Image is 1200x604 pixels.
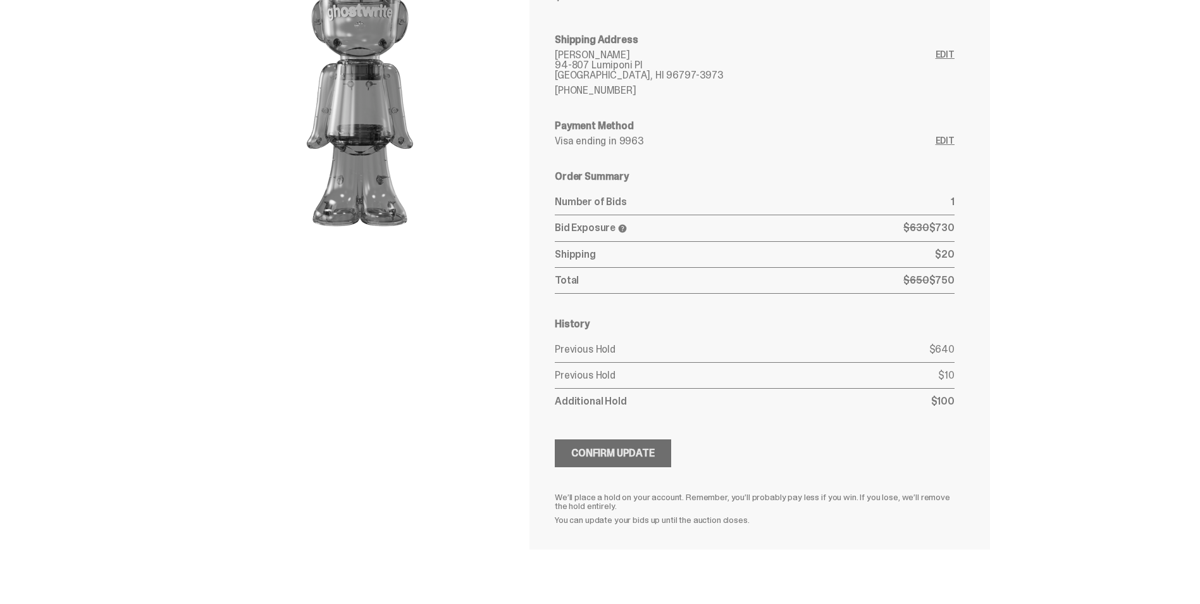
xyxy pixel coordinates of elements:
[555,85,936,96] p: [PHONE_NUMBER]
[903,221,929,234] span: $630
[555,515,955,524] p: You can update your bids up until the auction closes.
[555,121,955,131] h6: Payment Method
[555,70,936,80] p: [GEOGRAPHIC_DATA], HI 96797-3973
[936,136,955,146] a: Edit
[571,448,655,458] div: Confirm Update
[929,344,955,355] p: $640
[555,344,929,355] p: Previous Hold
[931,396,955,406] p: $100
[555,35,955,45] h6: Shipping Address
[555,197,951,207] p: Number of Bids
[555,370,938,381] p: Previous Hold
[555,172,955,182] h6: Order Summary
[555,319,955,329] h6: History
[936,50,955,96] a: Edit
[555,249,935,260] p: Shipping
[951,197,955,207] p: 1
[555,275,903,286] p: Total
[555,439,671,467] button: Confirm Update
[903,223,955,234] p: $730
[938,370,955,381] p: $10
[555,493,955,510] p: We’ll place a hold on your account. Remember, you’ll probably pay less if you win. If you lose, w...
[903,275,955,286] p: $750
[555,60,936,70] p: 94-807 Lumiponi Pl
[555,50,936,60] p: [PERSON_NAME]
[555,396,931,406] p: Additional Hold
[555,223,903,234] p: Bid Exposure
[903,274,929,287] span: $650
[935,249,955,260] p: $20
[555,136,936,146] p: Visa ending in 9963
